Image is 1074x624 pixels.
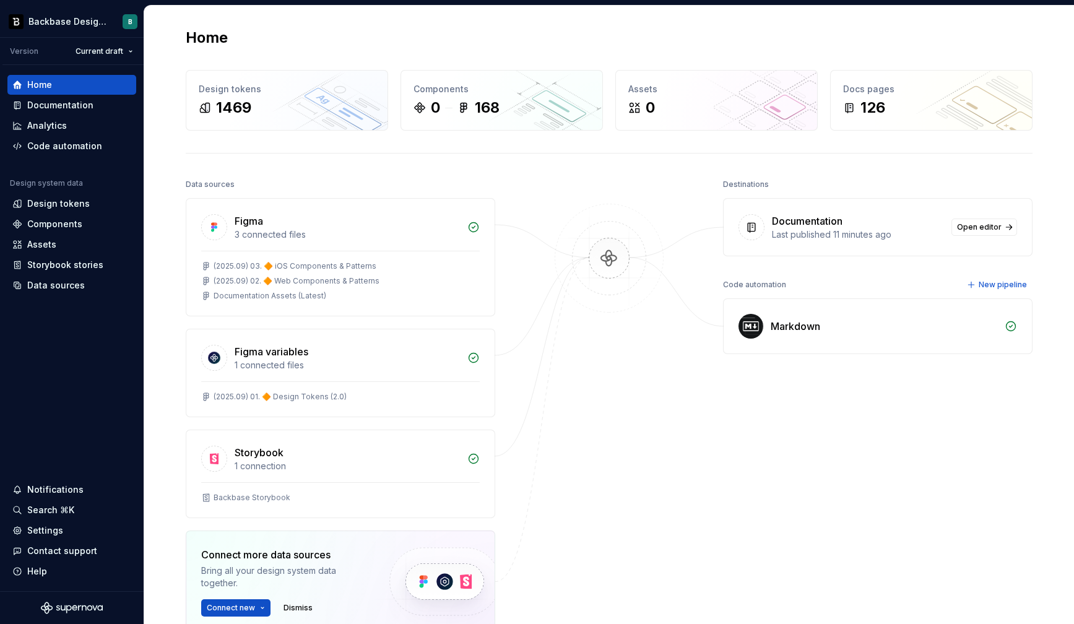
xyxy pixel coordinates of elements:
button: New pipeline [963,276,1033,293]
div: Destinations [723,176,769,193]
div: Search ⌘K [27,504,74,516]
div: 1 connected files [235,359,460,371]
span: Current draft [76,46,123,56]
a: Components [7,214,136,234]
a: Design tokens [7,194,136,214]
div: Backbase Design System [28,15,108,28]
a: Storybook stories [7,255,136,275]
div: Code automation [723,276,786,293]
div: Documentation Assets (Latest) [214,291,326,301]
div: Design tokens [199,83,375,95]
div: 1 connection [235,460,460,472]
div: Analytics [27,119,67,132]
a: Docs pages126 [830,70,1033,131]
button: Dismiss [278,599,318,617]
div: 0 [431,98,440,118]
span: Connect new [207,603,255,613]
div: Docs pages [843,83,1020,95]
a: Home [7,75,136,95]
a: Figma3 connected files(2025.09) 03. 🔶 iOS Components & Patterns(2025.09) 02. 🔶 Web Components & P... [186,198,495,316]
img: ef5c8306-425d-487c-96cf-06dd46f3a532.png [9,14,24,29]
a: Design tokens1469 [186,70,388,131]
div: Bring all your design system data together. [201,565,368,589]
a: Analytics [7,116,136,136]
div: Home [27,79,52,91]
button: Connect new [201,599,271,617]
div: Data sources [186,176,235,193]
div: Code automation [27,140,102,152]
button: Notifications [7,480,136,500]
div: Help [27,565,47,578]
button: Backbase Design SystemB [2,8,141,35]
div: Connect more data sources [201,547,368,562]
div: Last published 11 minutes ago [772,228,944,241]
svg: Supernova Logo [41,602,103,614]
div: Figma [235,214,263,228]
div: 126 [860,98,885,118]
a: Data sources [7,275,136,295]
div: Documentation [27,99,93,111]
span: Open editor [957,222,1002,232]
div: 0 [646,98,655,118]
a: Components0168 [401,70,603,131]
div: Contact support [27,545,97,557]
div: B [128,17,132,27]
div: 168 [475,98,500,118]
div: Documentation [772,214,842,228]
span: New pipeline [979,280,1027,290]
div: Settings [27,524,63,537]
button: Contact support [7,541,136,561]
button: Current draft [70,43,139,60]
div: Assets [628,83,805,95]
div: Version [10,46,38,56]
h2: Home [186,28,228,48]
button: Search ⌘K [7,500,136,520]
div: Design system data [10,178,83,188]
button: Help [7,561,136,581]
div: Design tokens [27,197,90,210]
a: Code automation [7,136,136,156]
a: Documentation [7,95,136,115]
a: Storybook1 connectionBackbase Storybook [186,430,495,518]
a: Assets [7,235,136,254]
div: Storybook [235,445,284,460]
div: (2025.09) 02. 🔶 Web Components & Patterns [214,276,379,286]
div: 1469 [216,98,251,118]
div: Figma variables [235,344,308,359]
a: Settings [7,521,136,540]
div: Assets [27,238,56,251]
div: Storybook stories [27,259,103,271]
div: Notifications [27,483,84,496]
div: 3 connected files [235,228,460,241]
div: Backbase Storybook [214,493,290,503]
span: Dismiss [284,603,313,613]
div: Components [414,83,590,95]
div: (2025.09) 01. 🔶 Design Tokens (2.0) [214,392,347,402]
div: Components [27,218,82,230]
div: Markdown [771,319,820,334]
a: Figma variables1 connected files(2025.09) 01. 🔶 Design Tokens (2.0) [186,329,495,417]
a: Assets0 [615,70,818,131]
a: Open editor [951,219,1017,236]
div: (2025.09) 03. 🔶 iOS Components & Patterns [214,261,376,271]
div: Data sources [27,279,85,292]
